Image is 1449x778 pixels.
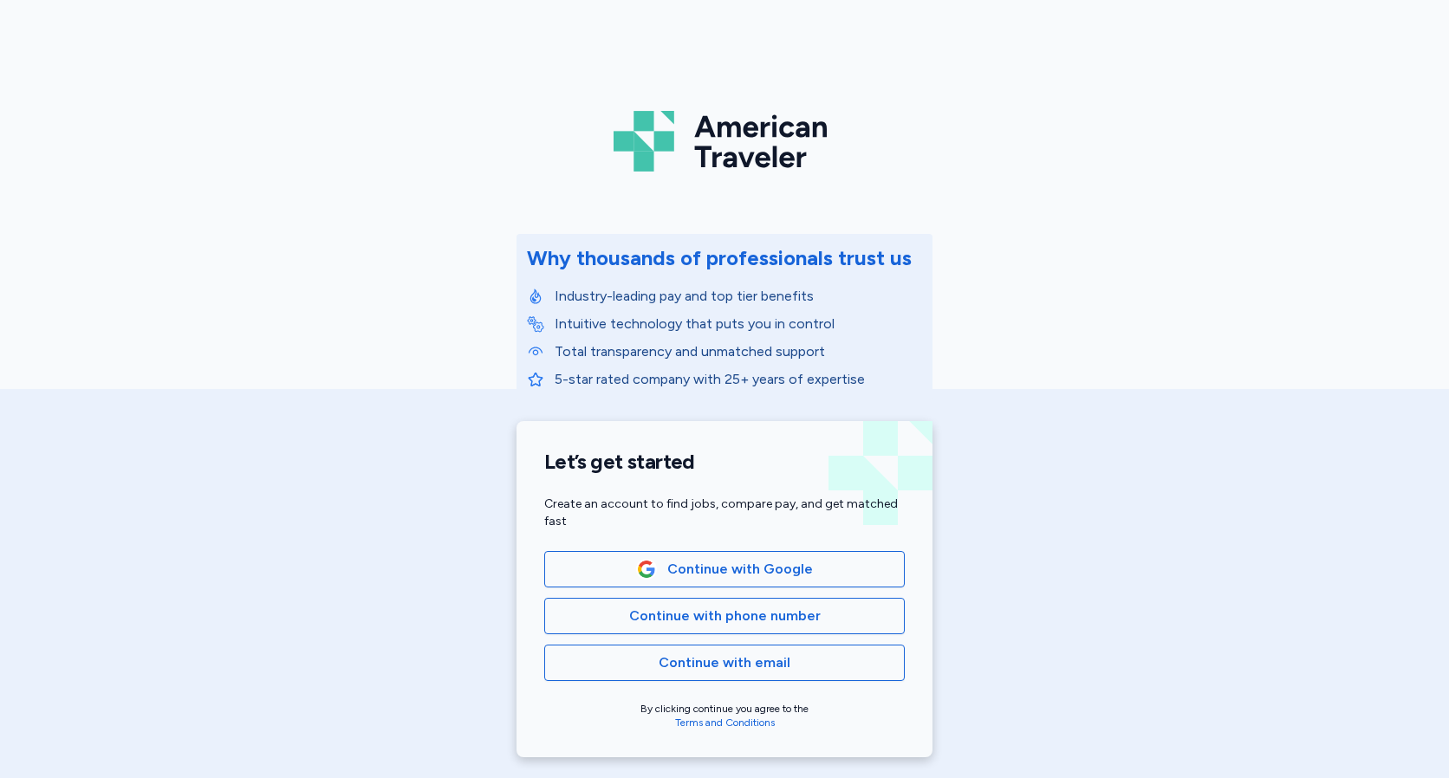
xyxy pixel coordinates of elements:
[555,341,922,362] p: Total transparency and unmatched support
[555,286,922,307] p: Industry-leading pay and top tier benefits
[544,449,905,475] h1: Let’s get started
[614,104,835,178] img: Logo
[527,244,912,272] div: Why thousands of professionals trust us
[544,702,905,729] div: By clicking continue you agree to the
[637,560,656,579] img: Google Logo
[555,369,922,390] p: 5-star rated company with 25+ years of expertise
[667,559,813,580] span: Continue with Google
[675,716,775,729] a: Terms and Conditions
[544,496,905,530] div: Create an account to find jobs, compare pay, and get matched fast
[659,652,790,673] span: Continue with email
[629,606,821,626] span: Continue with phone number
[555,314,922,334] p: Intuitive technology that puts you in control
[544,551,905,587] button: Google LogoContinue with Google
[544,645,905,681] button: Continue with email
[544,598,905,634] button: Continue with phone number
